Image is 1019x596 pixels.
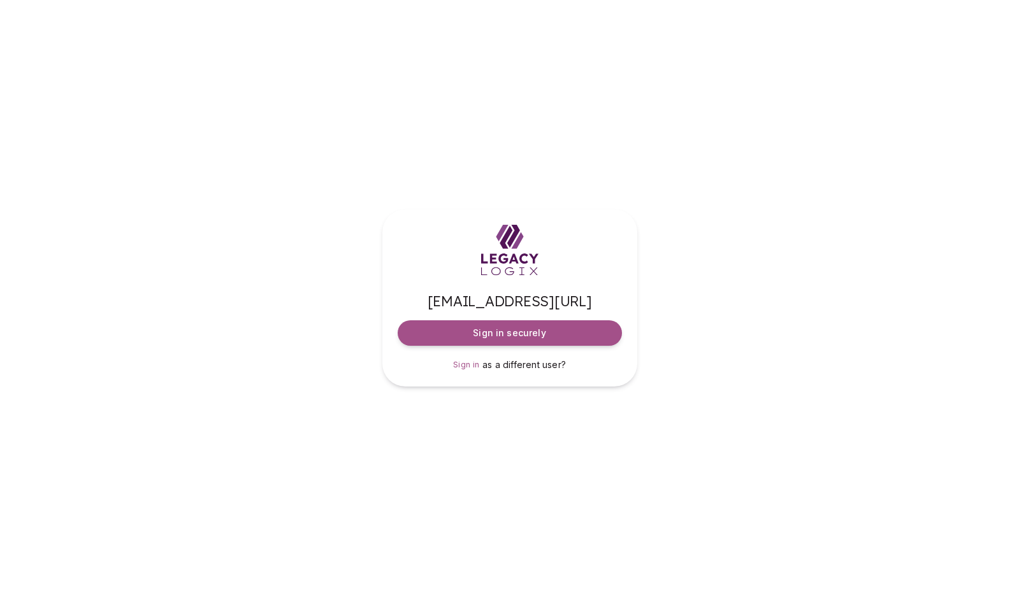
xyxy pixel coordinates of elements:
[398,292,622,310] span: [EMAIL_ADDRESS][URL]
[482,359,566,370] span: as a different user?
[473,327,546,339] span: Sign in securely
[398,320,622,346] button: Sign in securely
[453,360,480,369] span: Sign in
[453,358,480,371] a: Sign in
